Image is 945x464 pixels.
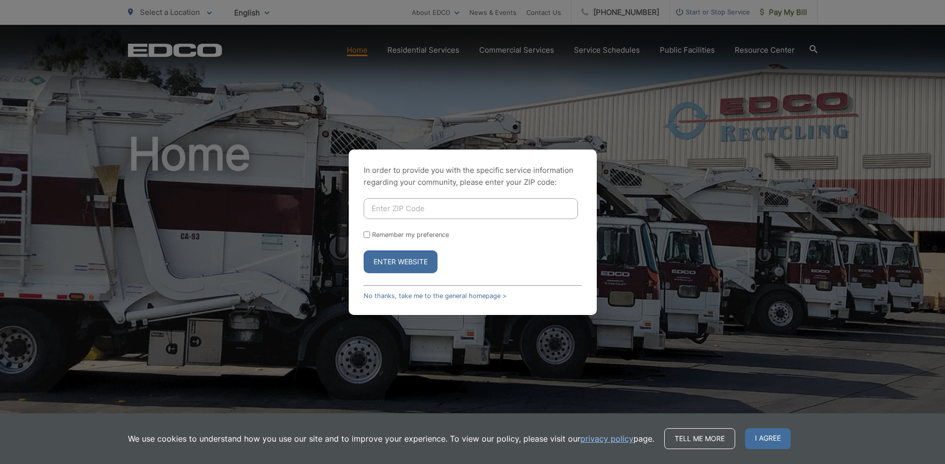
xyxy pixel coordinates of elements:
[372,231,449,238] label: Remember my preference
[580,433,633,445] a: privacy policy
[664,428,735,449] a: Tell me more
[364,164,582,188] p: In order to provide you with the specific service information regarding your community, please en...
[364,292,506,300] a: No thanks, take me to the general homepage >
[364,250,438,273] button: Enter Website
[128,433,654,445] p: We use cookies to understand how you use our site and to improve your experience. To view our pol...
[745,428,791,449] span: I agree
[364,198,578,219] input: Enter ZIP Code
